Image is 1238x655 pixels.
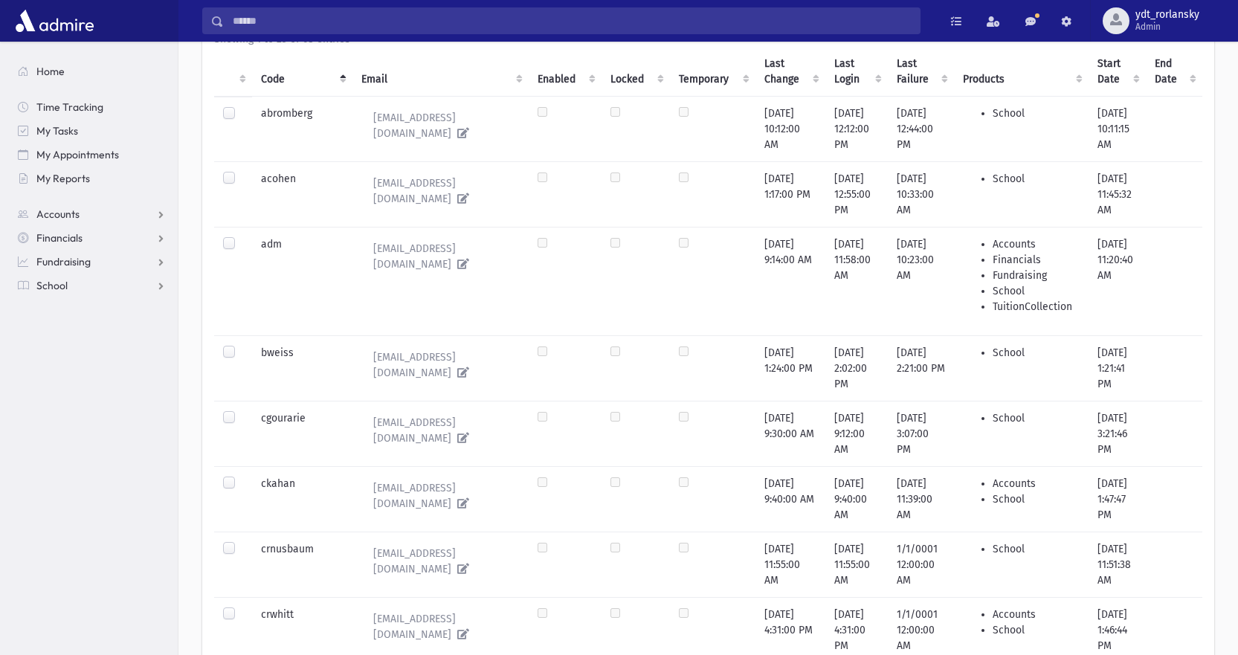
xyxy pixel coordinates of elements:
[36,207,80,221] span: Accounts
[755,96,825,161] td: [DATE] 10:12:00 AM
[6,250,178,274] a: Fundraising
[755,532,825,597] td: [DATE] 11:55:00 AM
[252,47,352,97] th: Code : activate to sort column descending
[1135,9,1199,21] span: ydt_rorlansky
[993,622,1080,638] li: School
[993,491,1080,507] li: School
[252,96,352,161] td: abromberg
[993,283,1080,299] li: School
[36,255,91,268] span: Fundraising
[1089,466,1146,532] td: [DATE] 1:47:47 PM
[825,532,887,597] td: [DATE] 11:55:00 AM
[825,161,887,227] td: [DATE] 12:55:00 PM
[6,59,178,83] a: Home
[361,541,520,581] a: [EMAIL_ADDRESS][DOMAIN_NAME]
[888,161,955,227] td: [DATE] 10:33:00 AM
[224,7,920,34] input: Search
[1089,335,1146,401] td: [DATE] 1:21:41 PM
[6,274,178,297] a: School
[993,476,1080,491] li: Accounts
[36,231,83,245] span: Financials
[252,401,352,466] td: cgourarie
[6,95,178,119] a: Time Tracking
[1089,47,1146,97] th: Start Date : activate to sort column ascending
[825,47,887,97] th: Last Login : activate to sort column ascending
[825,401,887,466] td: [DATE] 9:12:00 AM
[993,171,1080,187] li: School
[1146,47,1202,97] th: End Date : activate to sort column ascending
[1089,96,1146,161] td: [DATE] 10:11:15 AM
[825,466,887,532] td: [DATE] 9:40:00 AM
[755,466,825,532] td: [DATE] 9:40:00 AM
[6,143,178,167] a: My Appointments
[888,96,955,161] td: [DATE] 12:44:00 PM
[825,96,887,161] td: [DATE] 12:12:00 PM
[36,100,103,114] span: Time Tracking
[993,541,1080,557] li: School
[6,226,178,250] a: Financials
[361,410,520,451] a: [EMAIL_ADDRESS][DOMAIN_NAME]
[993,236,1080,252] li: Accounts
[755,401,825,466] td: [DATE] 9:30:00 AM
[252,161,352,227] td: acohen
[1089,532,1146,597] td: [DATE] 11:51:38 AM
[1135,21,1199,33] span: Admin
[888,532,955,597] td: 1/1/0001 12:00:00 AM
[888,227,955,335] td: [DATE] 10:23:00 AM
[993,607,1080,622] li: Accounts
[6,202,178,226] a: Accounts
[361,171,520,211] a: [EMAIL_ADDRESS][DOMAIN_NAME]
[993,345,1080,361] li: School
[755,161,825,227] td: [DATE] 1:17:00 PM
[993,106,1080,121] li: School
[36,148,119,161] span: My Appointments
[361,106,520,146] a: [EMAIL_ADDRESS][DOMAIN_NAME]
[755,335,825,401] td: [DATE] 1:24:00 PM
[361,607,520,647] a: [EMAIL_ADDRESS][DOMAIN_NAME]
[1089,227,1146,335] td: [DATE] 11:20:40 AM
[36,124,78,138] span: My Tasks
[888,466,955,532] td: [DATE] 11:39:00 AM
[214,47,252,97] th: : activate to sort column ascending
[529,47,602,97] th: Enabled : activate to sort column ascending
[252,335,352,401] td: bweiss
[361,476,520,516] a: [EMAIL_ADDRESS][DOMAIN_NAME]
[252,532,352,597] td: crnusbaum
[888,47,955,97] th: Last Failure : activate to sort column ascending
[825,335,887,401] td: [DATE] 2:02:00 PM
[352,47,529,97] th: Email : activate to sort column ascending
[755,227,825,335] td: [DATE] 9:14:00 AM
[755,47,825,97] th: Last Change : activate to sort column ascending
[670,47,755,97] th: Temporary : activate to sort column ascending
[1089,401,1146,466] td: [DATE] 3:21:46 PM
[252,227,352,335] td: adm
[954,47,1089,97] th: Products : activate to sort column ascending
[602,47,670,97] th: Locked : activate to sort column ascending
[12,6,97,36] img: AdmirePro
[6,167,178,190] a: My Reports
[36,279,68,292] span: School
[361,236,520,277] a: [EMAIL_ADDRESS][DOMAIN_NAME]
[361,345,520,385] a: [EMAIL_ADDRESS][DOMAIN_NAME]
[993,410,1080,426] li: School
[825,227,887,335] td: [DATE] 11:58:00 AM
[252,466,352,532] td: ckahan
[1089,161,1146,227] td: [DATE] 11:45:32 AM
[993,268,1080,283] li: Fundraising
[36,65,65,78] span: Home
[6,119,178,143] a: My Tasks
[993,299,1080,314] li: TuitionCollection
[993,252,1080,268] li: Financials
[888,401,955,466] td: [DATE] 3:07:00 PM
[888,335,955,401] td: [DATE] 2:21:00 PM
[36,172,90,185] span: My Reports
